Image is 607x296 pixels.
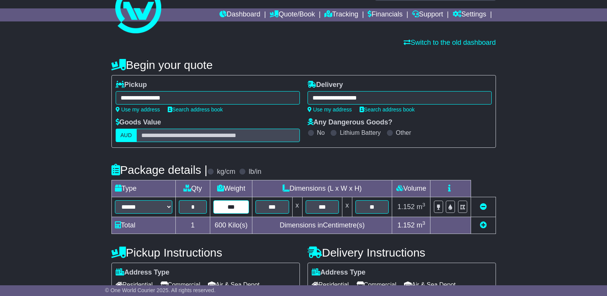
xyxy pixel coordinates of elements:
[210,180,252,197] td: Weight
[217,168,235,176] label: kg/cm
[312,279,349,291] span: Residential
[215,221,226,229] span: 600
[116,106,160,113] a: Use my address
[398,221,415,229] span: 1.152
[360,106,415,113] a: Search address book
[252,180,392,197] td: Dimensions (L x W x H)
[392,180,430,197] td: Volume
[404,279,456,291] span: Air & Sea Depot
[249,168,261,176] label: lb/in
[357,279,396,291] span: Commercial
[111,217,175,234] td: Total
[175,217,210,234] td: 1
[398,203,415,211] span: 1.152
[308,81,343,89] label: Delivery
[111,180,175,197] td: Type
[412,8,443,21] a: Support
[422,220,425,226] sup: 3
[308,246,496,259] h4: Delivery Instructions
[116,118,161,127] label: Goods Value
[368,8,402,21] a: Financials
[270,8,315,21] a: Quote/Book
[480,221,487,229] a: Add new item
[105,287,216,293] span: © One World Courier 2025. All rights reserved.
[317,129,325,136] label: No
[116,279,153,291] span: Residential
[453,8,486,21] a: Settings
[340,129,381,136] label: Lithium Battery
[116,81,147,89] label: Pickup
[210,217,252,234] td: Kilo(s)
[324,8,358,21] a: Tracking
[116,268,170,277] label: Address Type
[422,202,425,208] sup: 3
[308,106,352,113] a: Use my address
[308,118,393,127] label: Any Dangerous Goods?
[111,246,300,259] h4: Pickup Instructions
[160,279,200,291] span: Commercial
[404,39,496,46] a: Switch to the old dashboard
[111,59,496,71] h4: Begin your quote
[111,164,208,176] h4: Package details |
[208,279,260,291] span: Air & Sea Depot
[417,203,425,211] span: m
[116,129,137,142] label: AUD
[252,217,392,234] td: Dimensions in Centimetre(s)
[175,180,210,197] td: Qty
[168,106,223,113] a: Search address book
[292,197,302,217] td: x
[396,129,411,136] label: Other
[219,8,260,21] a: Dashboard
[342,197,352,217] td: x
[312,268,366,277] label: Address Type
[417,221,425,229] span: m
[480,203,487,211] a: Remove this item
